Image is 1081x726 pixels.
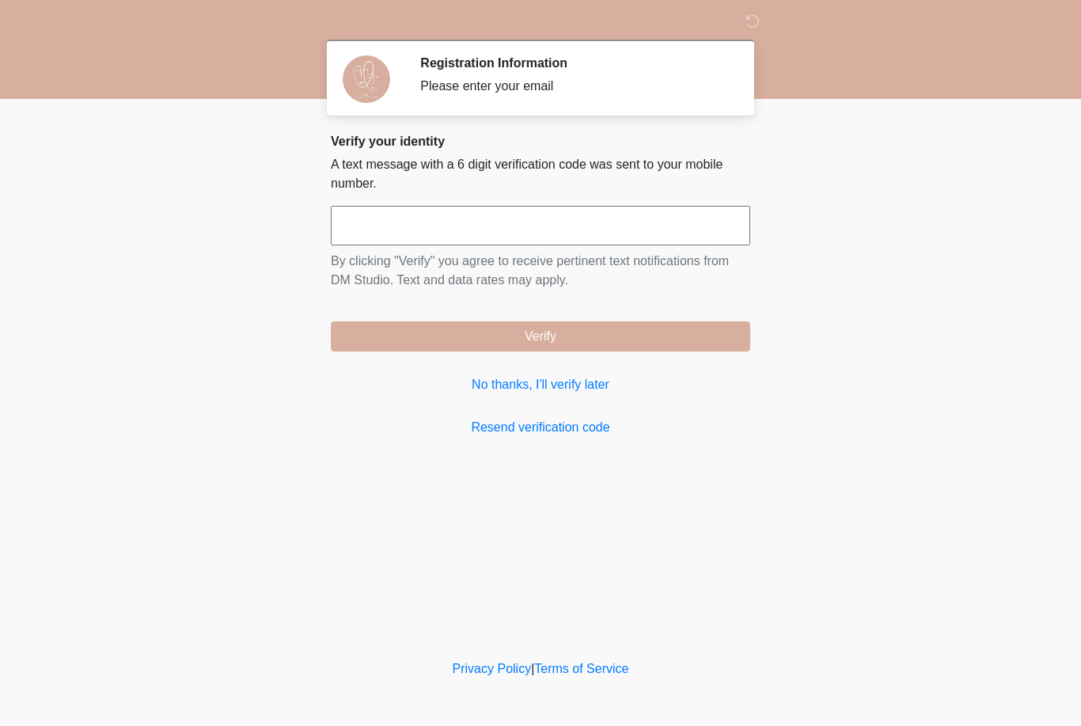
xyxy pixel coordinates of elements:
[534,662,628,675] a: Terms of Service
[331,155,750,193] p: A text message with a 6 digit verification code was sent to your mobile number.
[315,12,336,32] img: DM Studio Logo
[420,55,726,70] h2: Registration Information
[331,418,750,437] a: Resend verification code
[331,134,750,149] h2: Verify your identity
[343,55,390,103] img: Agent Avatar
[531,662,534,675] a: |
[453,662,532,675] a: Privacy Policy
[331,375,750,394] a: No thanks, I'll verify later
[420,77,726,96] div: Please enter your email
[331,252,750,290] p: By clicking "Verify" you agree to receive pertinent text notifications from DM Studio. Text and d...
[331,321,750,352] button: Verify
